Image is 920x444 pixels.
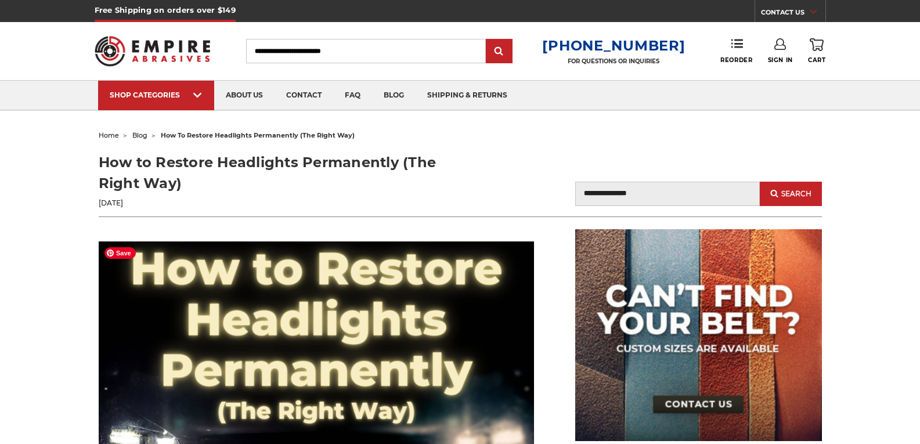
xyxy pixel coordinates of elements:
[99,198,460,208] p: [DATE]
[104,247,136,259] span: Save
[760,182,821,206] button: Search
[575,229,822,441] img: promo banner for custom belts.
[488,40,511,63] input: Submit
[720,56,752,64] span: Reorder
[95,28,211,74] img: Empire Abrasives
[333,81,372,110] a: faq
[161,131,355,139] span: how to restore headlights permanently (the right way)
[99,131,119,139] a: home
[214,81,275,110] a: about us
[132,131,147,139] a: blog
[768,56,793,64] span: Sign In
[720,38,752,63] a: Reorder
[372,81,416,110] a: blog
[542,57,685,65] p: FOR QUESTIONS OR INQUIRIES
[761,6,825,22] a: CONTACT US
[416,81,519,110] a: shipping & returns
[542,37,685,54] a: [PHONE_NUMBER]
[808,56,825,64] span: Cart
[275,81,333,110] a: contact
[110,91,203,99] div: SHOP CATEGORIES
[781,190,811,198] span: Search
[99,152,460,194] h1: How to Restore Headlights Permanently (The Right Way)
[808,38,825,64] a: Cart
